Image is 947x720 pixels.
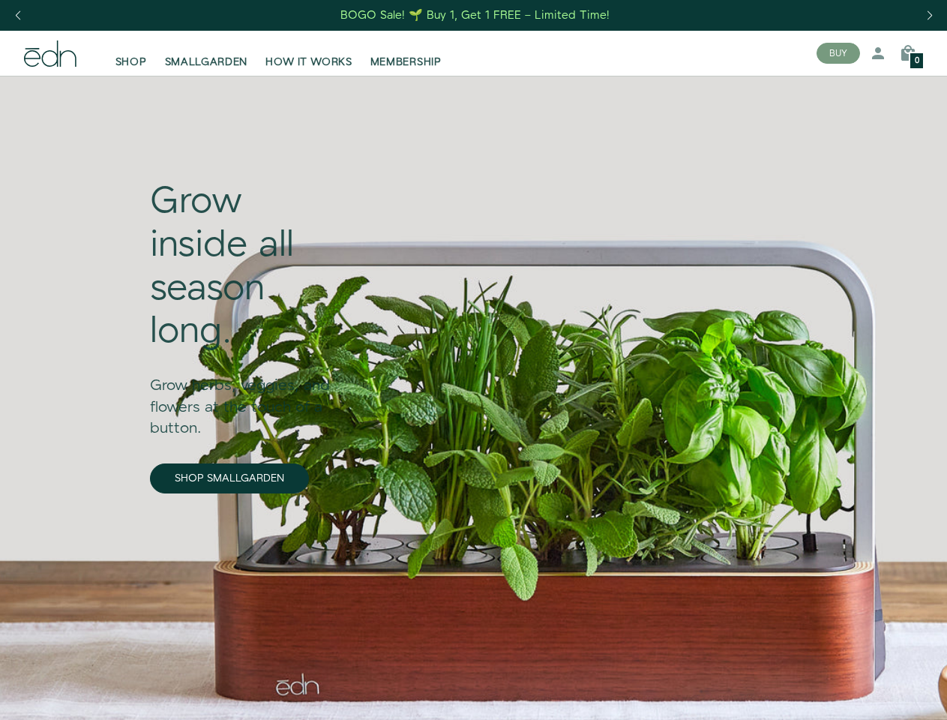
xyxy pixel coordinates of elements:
[256,37,361,70] a: HOW IT WORKS
[915,57,919,65] span: 0
[165,55,248,70] span: SMALLGARDEN
[150,354,346,439] div: Grow herbs, veggies, and flowers at the touch of a button.
[156,37,257,70] a: SMALLGARDEN
[339,4,611,27] a: BOGO Sale! 🌱 Buy 1, Get 1 FREE – Limited Time!
[150,463,309,493] a: SHOP SMALLGARDEN
[106,37,156,70] a: SHOP
[370,55,442,70] span: MEMBERSHIP
[340,7,610,23] div: BOGO Sale! 🌱 Buy 1, Get 1 FREE – Limited Time!
[361,37,451,70] a: MEMBERSHIP
[817,43,860,64] button: BUY
[115,55,147,70] span: SHOP
[150,181,346,353] div: Grow inside all season long.
[265,55,352,70] span: HOW IT WORKS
